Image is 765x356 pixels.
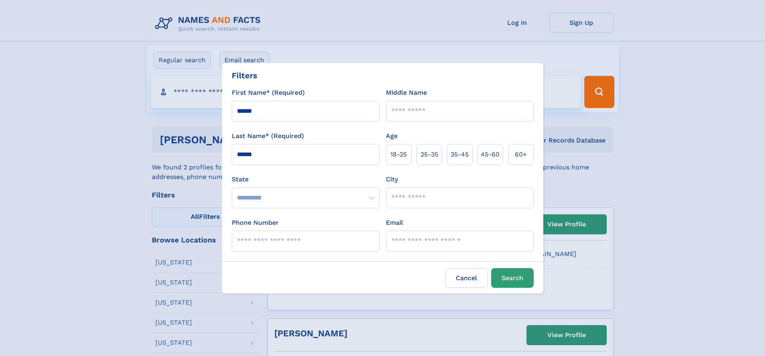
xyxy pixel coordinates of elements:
[386,131,398,141] label: Age
[232,175,379,184] label: State
[232,88,305,98] label: First Name* (Required)
[232,131,304,141] label: Last Name* (Required)
[451,150,469,159] span: 35‑45
[386,218,403,228] label: Email
[390,150,407,159] span: 18‑25
[386,88,427,98] label: Middle Name
[481,150,500,159] span: 45‑60
[232,69,257,81] div: Filters
[515,150,527,159] span: 60+
[232,218,279,228] label: Phone Number
[386,175,398,184] label: City
[491,268,534,288] button: Search
[445,268,488,288] label: Cancel
[420,150,438,159] span: 25‑35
